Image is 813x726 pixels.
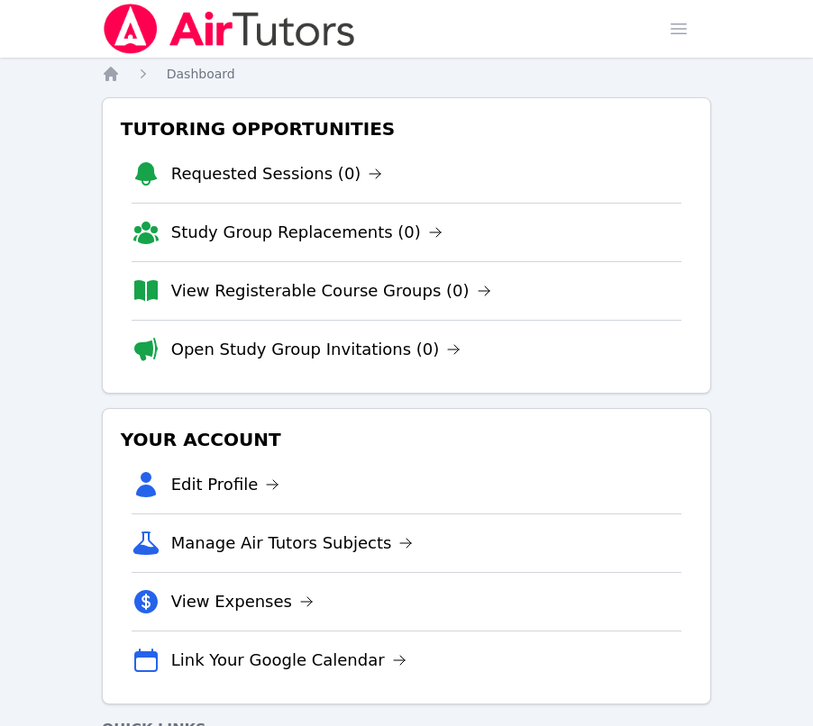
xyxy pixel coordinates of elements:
[102,65,712,83] nav: Breadcrumb
[171,161,383,186] a: Requested Sessions (0)
[171,589,314,614] a: View Expenses
[117,423,697,456] h3: Your Account
[102,4,357,54] img: Air Tutors
[171,648,406,673] a: Link Your Google Calendar
[171,220,443,245] a: Study Group Replacements (0)
[167,67,235,81] span: Dashboard
[171,337,461,362] a: Open Study Group Invitations (0)
[167,65,235,83] a: Dashboard
[171,531,414,556] a: Manage Air Tutors Subjects
[117,113,697,145] h3: Tutoring Opportunities
[171,472,280,497] a: Edit Profile
[171,278,491,304] a: View Registerable Course Groups (0)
